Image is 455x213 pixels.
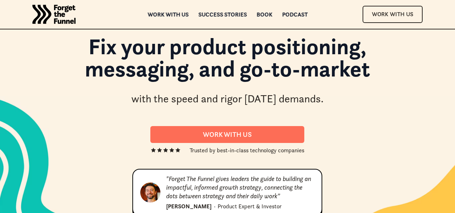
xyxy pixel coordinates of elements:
a: Work with us [147,12,188,17]
a: Work With Us [363,6,423,23]
a: Work With us [150,126,304,143]
a: Success Stories [198,12,247,17]
a: Podcast [282,12,308,17]
h1: Fix your product positioning, messaging, and go-to-market [46,35,409,87]
a: Book [256,12,272,17]
div: Product Expert & Investor [218,202,282,210]
div: · [214,202,215,210]
div: Work With us [159,130,296,139]
div: [PERSON_NAME] [166,202,211,210]
div: Trusted by best-in-class technology companies [190,146,304,154]
div: with the speed and rigor [DATE] demands. [131,92,324,106]
div: "Forget The Funnel gives leaders the guide to building an impactful, informed growth strategy, co... [166,175,314,200]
